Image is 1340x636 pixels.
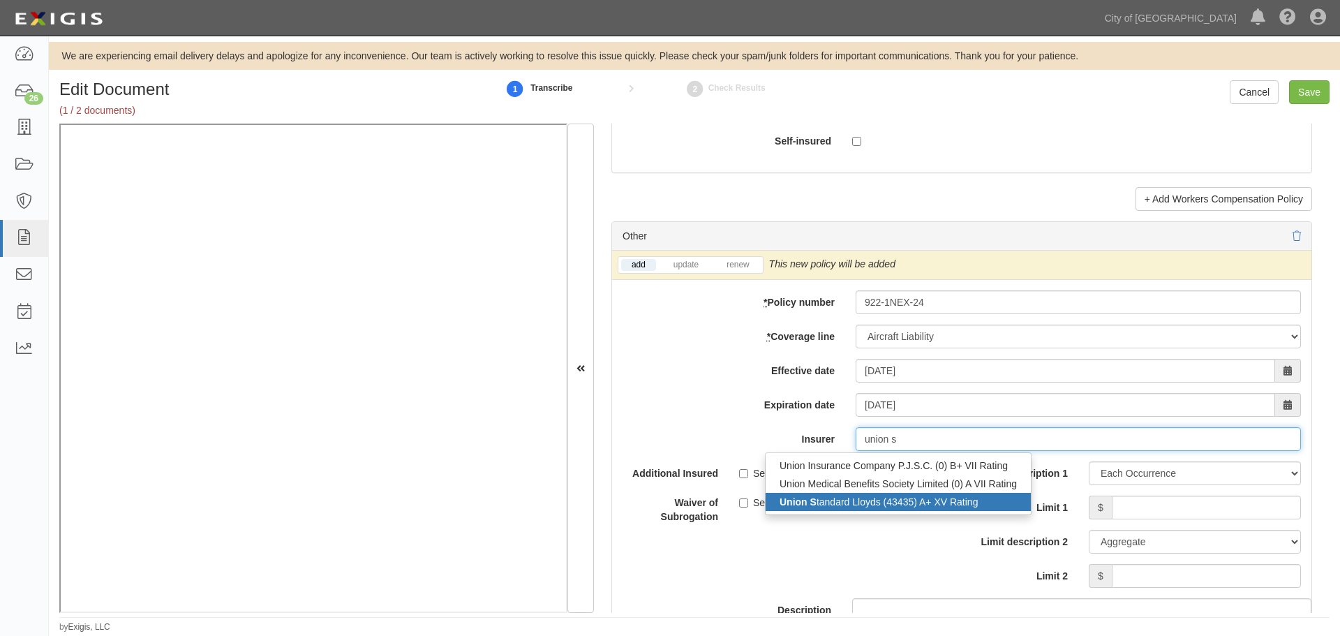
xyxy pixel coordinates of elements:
div: tandard Lloyds (43435) A+ XV Rating [766,493,1031,511]
strong: Union S [780,496,817,508]
div: Union Insurance Company P.J.S.C. (0) B+ VII Rating [766,457,1031,475]
div: 26 [24,92,43,105]
label: Insurer [612,427,845,446]
div: We are experiencing email delivery delays and apologize for any inconvenience. Our team is active... [49,49,1340,63]
label: Self-insured [602,129,842,148]
a: Delete policy [1293,230,1301,242]
abbr: required [764,297,767,308]
a: Exigis, LLC [68,622,110,632]
i: Help Center - Complianz [1279,10,1296,27]
label: Selected on certificate [739,466,849,480]
strong: 2 [685,81,706,98]
input: Selected on certificate [739,498,748,508]
small: Transcribe [530,83,572,93]
input: MM/DD/YYYY [856,359,1275,383]
a: Check Results [685,73,706,103]
a: City of [GEOGRAPHIC_DATA] [1098,4,1244,32]
label: Additional Insured [612,461,729,480]
a: Cancel [1230,80,1279,104]
input: Selected on certificate [739,469,748,478]
a: + Add Workers Compensation Policy [1136,187,1312,211]
a: renew [716,259,759,271]
small: Check Results [708,83,766,93]
a: 1 [505,73,526,103]
div: Other [623,229,647,243]
a: update [663,259,709,271]
abbr: required [767,331,770,342]
label: Selected on certificate [739,496,849,510]
img: logo-5460c22ac91f19d4615b14bd174203de0afe785f0fc80cf4dbbc73dc1793850b.png [10,6,107,31]
label: Waiver of Subrogation [612,491,729,524]
small: by [59,621,110,633]
h5: (1 / 2 documents) [59,105,469,116]
input: Save [1289,80,1330,104]
label: Description [602,598,842,617]
div: Union Medical Benefits Society Limited (0) A VII Rating [766,475,1031,493]
label: Limit description 2 [962,530,1078,549]
label: Policy number [612,290,845,309]
label: Expiration date [612,393,845,412]
strong: 1 [505,81,526,98]
span: This new policy will be added [769,258,895,269]
span: $ [1089,564,1112,588]
span: $ [1089,496,1112,519]
a: add [621,259,656,271]
input: Search by Insurer name or NAIC number [856,427,1301,451]
h1: Edit Document [59,80,469,98]
label: Coverage line [612,325,845,343]
label: Effective date [612,359,845,378]
input: MM/DD/YYYY [856,393,1275,417]
label: Limit 2 [962,564,1078,583]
